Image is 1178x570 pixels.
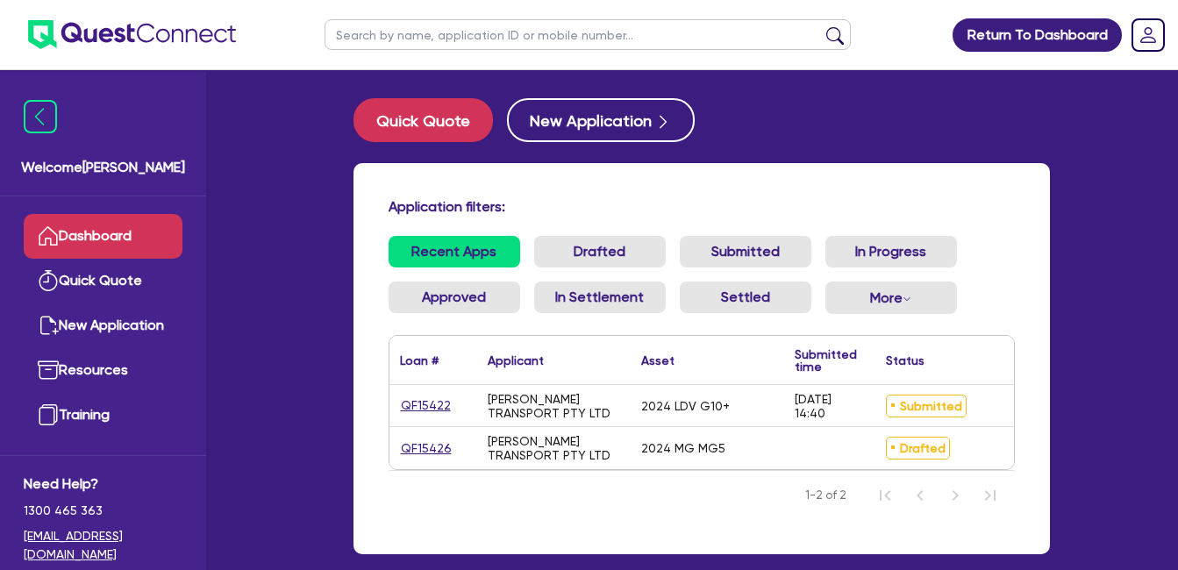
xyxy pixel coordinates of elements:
a: In Settlement [534,281,666,313]
div: Status [886,354,925,367]
a: Dashboard [24,214,182,259]
button: New Application [507,98,695,142]
h4: Application filters: [389,198,1015,215]
a: Training [24,393,182,438]
img: icon-menu-close [24,100,57,133]
button: First Page [867,478,903,513]
a: New Application [24,303,182,348]
span: 1-2 of 2 [805,487,846,504]
img: new-application [38,315,59,336]
span: Drafted [886,437,950,460]
div: 2024 LDV G10+ [641,399,730,413]
button: Quick Quote [353,98,493,142]
img: resources [38,360,59,381]
a: QF15422 [400,395,452,416]
button: Dropdown toggle [825,281,957,314]
a: Resources [24,348,182,393]
span: Welcome [PERSON_NAME] [21,157,185,178]
a: QF15426 [400,438,453,459]
span: 1300 465 363 [24,502,182,520]
a: Recent Apps [389,236,520,267]
div: Submitted time [795,348,857,373]
a: Dropdown toggle [1125,12,1171,58]
span: Need Help? [24,474,182,495]
img: quick-quote [38,270,59,291]
img: training [38,404,59,425]
span: Submitted [886,395,967,417]
a: Drafted [534,236,666,267]
a: Submitted [680,236,811,267]
a: Quick Quote [353,98,507,142]
div: 2024 MG MG5 [641,441,725,455]
a: In Progress [825,236,957,267]
div: [PERSON_NAME] TRANSPORT PTY LTD [488,392,620,420]
div: Applicant [488,354,544,367]
input: Search by name, application ID or mobile number... [325,19,851,50]
a: [EMAIL_ADDRESS][DOMAIN_NAME] [24,527,182,564]
div: [PERSON_NAME] TRANSPORT PTY LTD [488,434,620,462]
button: Last Page [973,478,1008,513]
a: Quick Quote [24,259,182,303]
a: Return To Dashboard [953,18,1122,52]
button: Next Page [938,478,973,513]
img: quest-connect-logo-blue [28,20,236,49]
div: Asset [641,354,675,367]
div: [DATE] 14:40 [795,392,865,420]
button: Previous Page [903,478,938,513]
a: Settled [680,281,811,313]
div: Loan # [400,354,439,367]
a: Approved [389,281,520,313]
